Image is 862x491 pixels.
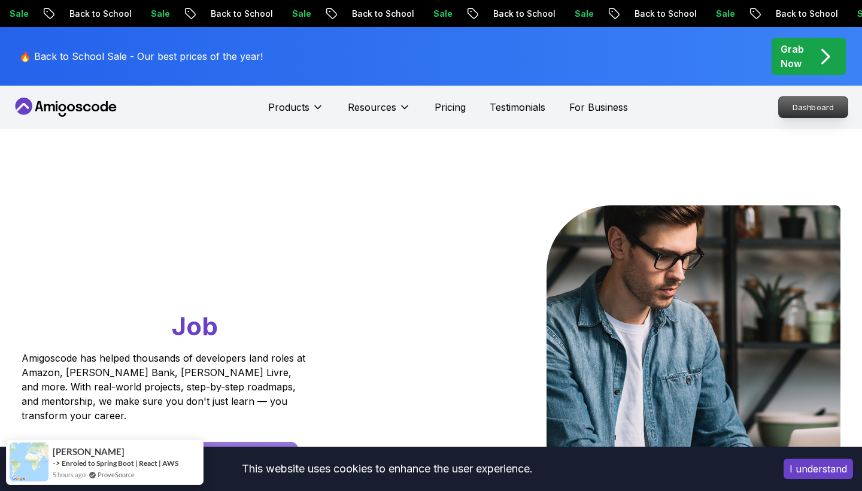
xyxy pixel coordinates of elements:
p: Back to School [201,8,282,20]
p: Sale [564,8,603,20]
span: [PERSON_NAME] [53,447,125,457]
p: Back to School [59,8,141,20]
a: Testimonials [490,100,545,114]
p: Grab Now [781,42,804,71]
a: For Business [569,100,628,114]
img: provesource social proof notification image [10,442,48,481]
p: 🔥 Back to School Sale - Our best prices of the year! [19,49,263,63]
button: Accept cookies [784,459,853,479]
p: Back to School [624,8,706,20]
button: Products [268,100,324,124]
p: Back to School [483,8,564,20]
a: Pricing [435,100,466,114]
p: Sale [423,8,462,20]
a: Enroled to Spring Boot | React | AWS [62,459,178,468]
p: Back to School [766,8,847,20]
span: -> [53,458,60,468]
p: Products [268,100,309,114]
span: Job [172,311,218,341]
h1: Go From Learning to Hired: Master Java, Spring Boot & Cloud Skills That Get You the [22,205,351,344]
div: This website uses cookies to enhance the user experience. [9,456,766,482]
p: Sale [706,8,744,20]
p: Dashboard [779,97,848,117]
a: ProveSource [98,469,135,480]
p: Back to School [342,8,423,20]
span: 5 hours ago [53,469,86,480]
p: Sale [282,8,320,20]
button: Resources [348,100,411,124]
p: Resources [348,100,396,114]
a: Dashboard [778,96,848,118]
p: Amigoscode has helped thousands of developers land roles at Amazon, [PERSON_NAME] Bank, [PERSON_N... [22,351,309,423]
p: Sale [141,8,179,20]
